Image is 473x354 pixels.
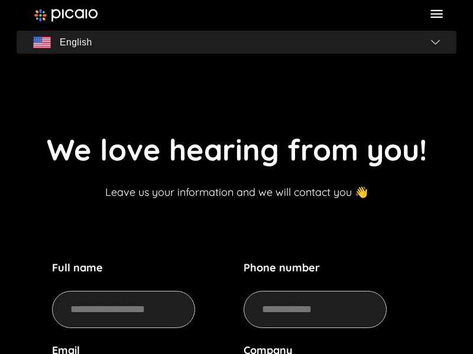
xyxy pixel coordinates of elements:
[33,37,51,48] img: flag
[52,260,103,276] label: Full name
[60,34,92,51] span: English
[47,184,427,201] p: Leave us your information and we will contact you 👋
[17,31,456,54] button: flagEnglishflag
[47,127,427,172] p: We love hearing from you!
[34,9,98,22] img: image
[431,40,440,44] img: flag
[244,260,320,276] label: Phone number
